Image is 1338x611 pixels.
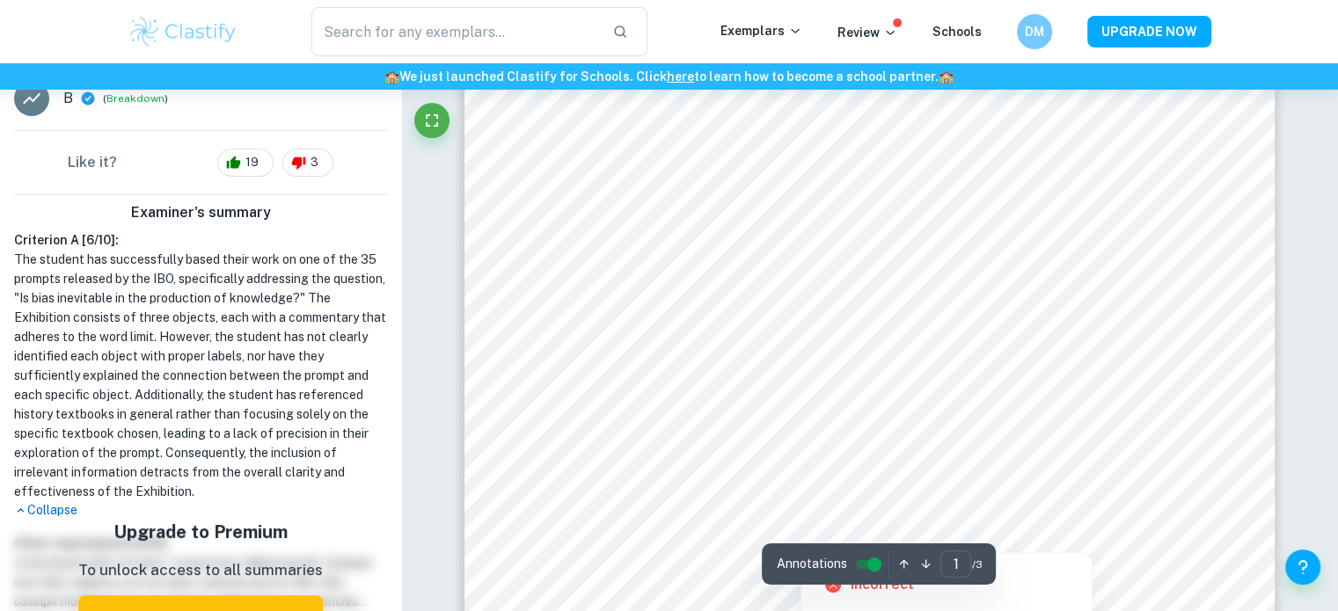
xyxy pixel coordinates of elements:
[384,69,399,84] span: 🏫
[932,25,982,39] a: Schools
[1285,549,1320,585] button: Help and Feedback
[414,103,450,138] button: Fullscreen
[78,559,323,582] p: To unlock access to all summaries
[236,154,268,171] span: 19
[1024,22,1044,41] h6: DM
[971,556,982,572] span: / 3
[776,555,846,573] span: Annotations
[68,152,117,173] h6: Like it?
[106,91,165,106] button: Breakdown
[311,7,599,56] input: Search for any exemplars...
[667,69,694,84] a: here
[720,21,802,40] p: Exemplars
[301,154,328,171] span: 3
[1017,14,1052,49] button: DM
[217,149,274,177] div: 19
[939,69,954,84] span: 🏫
[128,14,239,49] img: Clastify logo
[63,88,73,109] p: B
[103,91,168,107] span: ( )
[1087,16,1211,47] button: UPGRADE NOW
[837,23,897,42] p: Review
[4,67,1334,86] h6: We just launched Clastify for Schools. Click to learn how to become a school partner.
[78,519,323,545] h5: Upgrade to Premium
[282,149,333,177] div: 3
[14,250,387,501] h1: The student has successfully based their work on one of the 35 prompts released by the IBO, speci...
[14,230,387,250] h6: Criterion A [ 6 / 10 ]:
[14,501,387,520] p: Collapse
[7,202,394,223] h6: Examiner's summary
